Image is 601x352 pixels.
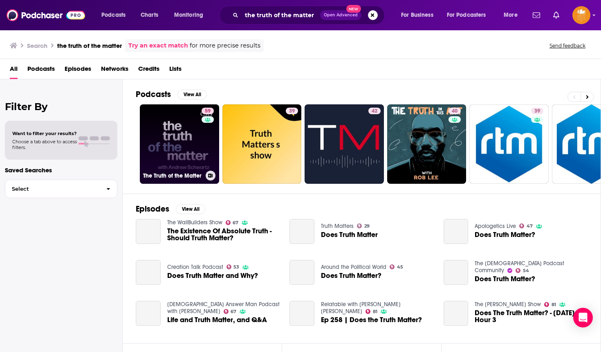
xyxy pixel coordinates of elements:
[65,62,91,79] a: Episodes
[57,42,122,50] h3: the truth of the matter
[136,89,171,99] h2: Podcasts
[498,9,528,22] button: open menu
[321,316,422,323] a: Ep 258 | Does the Truth Matter?
[169,62,182,79] a: Lists
[101,62,128,79] a: Networks
[387,104,466,184] a: 40
[516,268,529,273] a: 54
[96,9,136,22] button: open menu
[289,219,314,244] a: Does Truth Matter
[390,264,403,269] a: 45
[357,223,370,228] a: 29
[242,9,320,22] input: Search podcasts, credits, & more...
[401,9,433,21] span: For Business
[475,231,535,238] a: Does Truth Matter?
[321,264,386,271] a: Around the Political World
[469,104,549,184] a: 39
[231,310,236,314] span: 67
[305,104,384,184] a: 42
[226,220,239,225] a: 67
[224,309,237,314] a: 67
[529,8,543,22] a: Show notifications dropdown
[136,204,169,214] h2: Episodes
[550,8,563,22] a: Show notifications dropdown
[475,301,541,308] a: The Sean Hannity Show
[177,90,207,99] button: View All
[572,6,590,24] button: Show profile menu
[544,302,556,307] a: 81
[504,9,518,21] span: More
[140,104,219,184] a: 59The Truth of the Matter
[176,204,205,214] button: View All
[475,260,564,274] a: The Christian Podcast Community
[368,108,381,114] a: 42
[136,204,205,214] a: EpisodesView All
[143,172,202,179] h3: The Truth of the Matter
[547,42,588,49] button: Send feedback
[136,260,161,285] a: Does Truth Matter and Why?
[320,10,361,20] button: Open AdvancedNew
[5,186,100,192] span: Select
[289,107,295,115] span: 39
[373,310,377,314] span: 81
[101,9,126,21] span: Podcasts
[475,223,516,230] a: Apologetics Live
[167,272,258,279] a: Does Truth Matter and Why?
[10,62,18,79] a: All
[128,41,188,50] a: Try an exact match
[324,13,358,17] span: Open Advanced
[167,228,280,241] a: The Existence Of Absolute Truth - Should Truth Matter?
[366,309,377,314] a: 81
[452,107,457,115] span: 40
[527,224,533,228] span: 47
[346,5,361,13] span: New
[202,108,214,114] a: 59
[364,224,370,228] span: 29
[27,62,55,79] a: Podcasts
[222,104,302,184] a: 39
[444,219,469,244] a: Does Truth Matter?
[552,303,556,307] span: 81
[190,41,260,50] span: for more precise results
[321,231,378,238] a: Does Truth Matter
[449,108,461,114] a: 40
[531,108,543,114] a: 39
[321,301,401,315] a: Relatable with Allie Beth Stuckey
[523,269,529,273] span: 54
[138,62,159,79] a: Credits
[167,316,267,323] a: Life and Truth Matter, and Q&A
[475,275,535,282] a: Does Truth Matter?
[475,309,588,323] a: Does The Truth Matter? - November 22nd, Hour 3
[534,107,540,115] span: 39
[167,219,222,226] a: The WallBuilders Show
[226,264,240,269] a: 53
[321,272,381,279] a: Does Truth Matter?
[572,6,590,24] span: Logged in as ShreveWilliams
[475,309,588,323] span: Does The Truth Matter? - [DATE], Hour 3
[27,42,47,50] h3: Search
[289,260,314,285] a: Does Truth Matter?
[174,9,203,21] span: Monitoring
[321,223,354,230] a: Truth Matters
[442,9,498,22] button: open menu
[12,139,77,150] span: Choose a tab above to access filters.
[233,265,239,269] span: 53
[286,108,298,114] a: 39
[395,9,444,22] button: open menu
[136,301,161,326] a: Life and Truth Matter, and Q&A
[167,301,280,315] a: Bible Answer Man Podcast with Hank Hanegraaff
[573,308,593,327] div: Open Intercom Messenger
[397,265,403,269] span: 45
[135,9,163,22] a: Charts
